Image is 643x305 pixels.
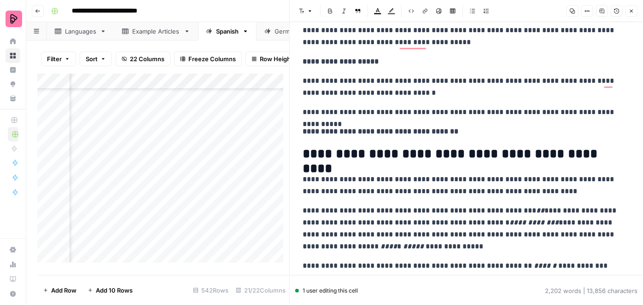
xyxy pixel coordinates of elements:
button: Sort [80,52,112,66]
a: Learning Hub [6,272,20,287]
span: Freeze Columns [188,54,236,63]
a: German [257,22,316,40]
div: 2,202 words | 13,856 characters [545,286,637,295]
button: Help + Support [6,287,20,301]
a: Insights [6,63,20,77]
a: Opportunities [6,77,20,92]
div: German [275,27,298,36]
a: Example Articles [114,22,198,40]
a: Settings [6,242,20,257]
button: Add 10 Rows [82,283,138,298]
button: Filter [41,52,76,66]
span: Add Row [51,286,76,295]
a: Browse [6,48,20,63]
div: Languages [65,27,96,36]
a: Languages [47,22,114,40]
span: 22 Columns [130,54,164,63]
button: 22 Columns [116,52,170,66]
a: Spanish [198,22,257,40]
div: 21/22 Columns [232,283,289,298]
span: Row Height [260,54,293,63]
button: Freeze Columns [174,52,242,66]
button: Add Row [37,283,82,298]
div: Spanish [216,27,239,36]
a: Home [6,34,20,49]
a: Your Data [6,91,20,106]
button: Workspace: Preply [6,7,20,30]
a: Usage [6,257,20,272]
span: Add 10 Rows [96,286,133,295]
div: 542 Rows [189,283,232,298]
span: Sort [86,54,98,63]
button: Row Height [246,52,299,66]
div: Example Articles [132,27,180,36]
span: Filter [47,54,62,63]
div: 1 user editing this cell [295,287,358,295]
img: Preply Logo [6,11,22,27]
